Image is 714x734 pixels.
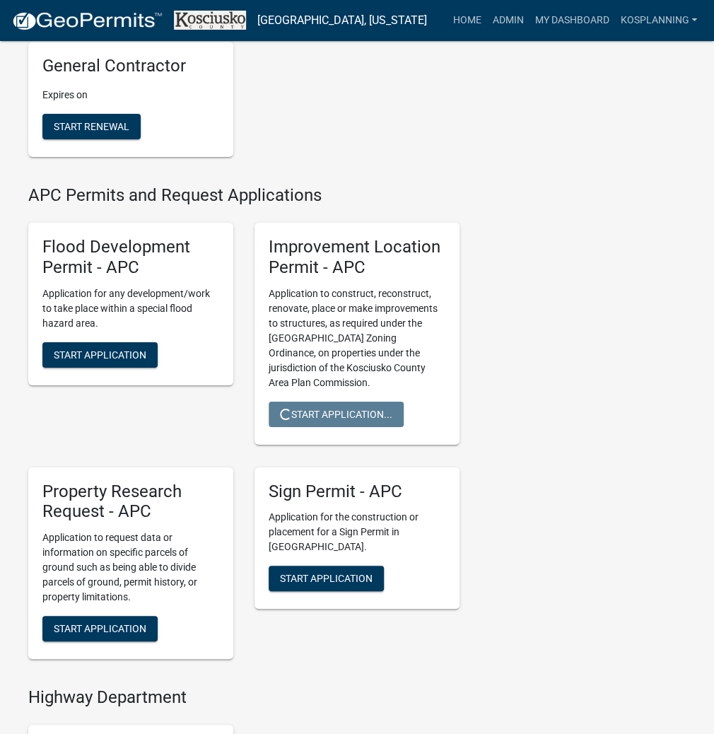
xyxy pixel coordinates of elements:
button: Start Application [42,342,158,368]
button: Start Application... [269,402,404,427]
a: kosplanning [614,7,703,34]
p: Application for the construction or placement for a Sign Permit in [GEOGRAPHIC_DATA]. [269,510,445,554]
button: Start Application [269,566,384,591]
h4: APC Permits and Request Applications [28,185,460,206]
h5: Sign Permit - APC [269,482,445,502]
span: Start Application [280,573,373,584]
p: Application to request data or information on specific parcels of ground such as being able to di... [42,530,219,605]
button: Start Renewal [42,114,141,139]
h5: Improvement Location Permit - APC [269,237,445,278]
h5: Property Research Request - APC [42,482,219,523]
button: Start Application [42,616,158,641]
span: Start Application [54,349,146,360]
span: Start Application [54,623,146,634]
a: Admin [486,7,529,34]
img: Kosciusko County, Indiana [174,11,246,30]
a: Home [447,7,486,34]
a: My Dashboard [529,7,614,34]
h5: Flood Development Permit - APC [42,237,219,278]
p: Application to construct, reconstruct, renovate, place or make improvements to structures, as req... [269,286,445,390]
h4: Highway Department [28,687,460,708]
span: Start Application... [280,408,392,419]
a: [GEOGRAPHIC_DATA], [US_STATE] [257,8,427,33]
p: Expires on [42,88,219,103]
h5: General Contractor [42,56,219,76]
p: Application for any development/work to take place within a special flood hazard area. [42,286,219,331]
span: Start Renewal [54,121,129,132]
